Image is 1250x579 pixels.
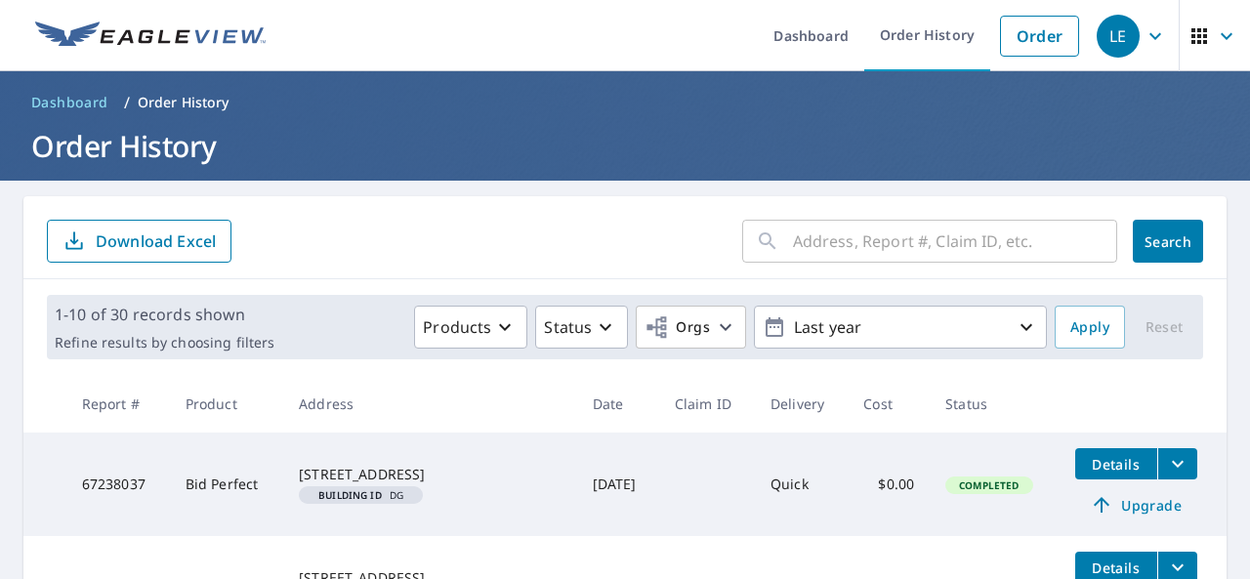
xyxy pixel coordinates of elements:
[930,375,1059,433] th: Status
[535,306,628,349] button: Status
[23,87,116,118] a: Dashboard
[138,93,229,112] p: Order History
[318,490,382,500] em: Building ID
[544,315,592,339] p: Status
[170,433,283,536] td: Bid Perfect
[1087,493,1186,517] span: Upgrade
[1000,16,1079,57] a: Order
[23,126,1227,166] h1: Order History
[23,87,1227,118] nav: breadcrumb
[1133,220,1203,263] button: Search
[754,306,1047,349] button: Last year
[577,375,659,433] th: Date
[755,433,848,536] td: Quick
[47,220,231,263] button: Download Excel
[1075,489,1197,520] a: Upgrade
[1097,15,1140,58] div: LE
[55,334,274,352] p: Refine results by choosing filters
[577,433,659,536] td: [DATE]
[659,375,755,433] th: Claim ID
[31,93,108,112] span: Dashboard
[1075,448,1157,479] button: detailsBtn-67238037
[299,465,562,484] div: [STREET_ADDRESS]
[1055,306,1125,349] button: Apply
[414,306,527,349] button: Products
[947,478,1030,492] span: Completed
[96,230,216,252] p: Download Excel
[35,21,266,51] img: EV Logo
[848,375,930,433] th: Cost
[1148,232,1187,251] span: Search
[170,375,283,433] th: Product
[307,490,415,500] span: DG
[636,306,746,349] button: Orgs
[423,315,491,339] p: Products
[1157,448,1197,479] button: filesDropdownBtn-67238037
[66,433,170,536] td: 67238037
[1087,455,1146,474] span: Details
[55,303,274,326] p: 1-10 of 30 records shown
[66,375,170,433] th: Report #
[793,214,1117,269] input: Address, Report #, Claim ID, etc.
[124,91,130,114] li: /
[848,433,930,536] td: $0.00
[1087,558,1146,577] span: Details
[755,375,848,433] th: Delivery
[786,310,1015,345] p: Last year
[645,315,710,340] span: Orgs
[1070,315,1109,340] span: Apply
[283,375,577,433] th: Address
